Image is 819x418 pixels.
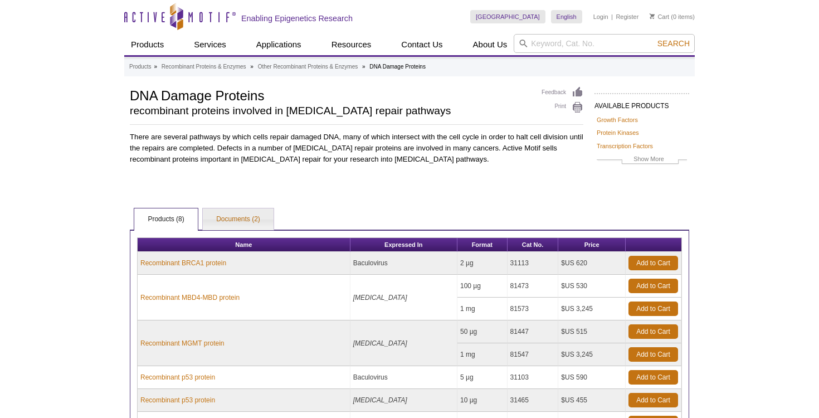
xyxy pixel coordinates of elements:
[508,366,559,389] td: 31103
[140,372,215,382] a: Recombinant p53 protein
[650,10,695,23] li: (0 items)
[542,101,583,114] a: Print
[457,252,508,275] td: 2 µg
[138,238,350,252] th: Name
[250,34,308,55] a: Applications
[508,238,559,252] th: Cat No.
[657,39,690,48] span: Search
[597,154,687,167] a: Show More
[628,279,678,293] a: Add to Cart
[130,132,583,165] p: There are several pathways by which cells repair damaged DNA, many of which intersect with the ce...
[508,389,559,412] td: 31465
[654,38,693,48] button: Search
[154,64,157,70] li: »
[353,339,407,347] i: [MEDICAL_DATA]
[457,343,508,366] td: 1 mg
[558,366,626,389] td: $US 590
[628,256,678,270] a: Add to Cart
[129,62,151,72] a: Products
[457,389,508,412] td: 10 µg
[250,64,253,70] li: »
[457,298,508,320] td: 1 mg
[558,238,626,252] th: Price
[508,320,559,343] td: 81447
[628,302,678,316] a: Add to Cart
[130,106,530,116] h2: recombinant proteins involved in [MEDICAL_DATA] repair pathways
[597,115,638,125] a: Growth Factors
[124,34,170,55] a: Products
[628,324,678,339] a: Add to Cart
[650,13,655,19] img: Your Cart
[457,320,508,343] td: 50 µg
[650,13,669,21] a: Cart
[369,64,426,70] li: DNA Damage Proteins
[203,208,274,231] a: Documents (2)
[134,208,197,231] a: Products (8)
[558,389,626,412] td: $US 455
[187,34,233,55] a: Services
[508,252,559,275] td: 31113
[616,13,638,21] a: Register
[162,62,246,72] a: Recombinant Proteins & Enzymes
[593,13,608,21] a: Login
[558,320,626,343] td: $US 515
[353,294,407,302] i: [MEDICAL_DATA]
[140,293,240,303] a: Recombinant MBD4-MBD protein
[470,10,545,23] a: [GEOGRAPHIC_DATA]
[362,64,365,70] li: »
[130,86,530,103] h1: DNA Damage Proteins
[514,34,695,53] input: Keyword, Cat. No.
[241,13,353,23] h2: Enabling Epigenetics Research
[457,275,508,298] td: 100 µg
[597,141,653,151] a: Transcription Factors
[628,347,678,362] a: Add to Cart
[466,34,514,55] a: About Us
[353,396,407,404] i: [MEDICAL_DATA]
[140,338,225,348] a: Recombinant MGMT protein
[558,275,626,298] td: $US 530
[325,34,378,55] a: Resources
[457,238,508,252] th: Format
[508,275,559,298] td: 81473
[508,343,559,366] td: 81547
[597,128,639,138] a: Protein Kinases
[140,395,215,405] a: Recombinant p53 protein
[594,93,689,113] h2: AVAILABLE PRODUCTS
[558,252,626,275] td: $US 620
[558,298,626,320] td: $US 3,245
[551,10,582,23] a: English
[508,298,559,320] td: 81573
[258,62,358,72] a: Other Recombinant Proteins & Enzymes
[394,34,449,55] a: Contact Us
[628,393,678,407] a: Add to Cart
[350,252,457,275] td: Baculovirus
[611,10,613,23] li: |
[350,366,457,389] td: Baculovirus
[558,343,626,366] td: $US 3,245
[140,258,226,268] a: Recombinant BRCA1 protein
[350,238,457,252] th: Expressed In
[628,370,678,385] a: Add to Cart
[542,86,583,99] a: Feedback
[457,366,508,389] td: 5 µg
